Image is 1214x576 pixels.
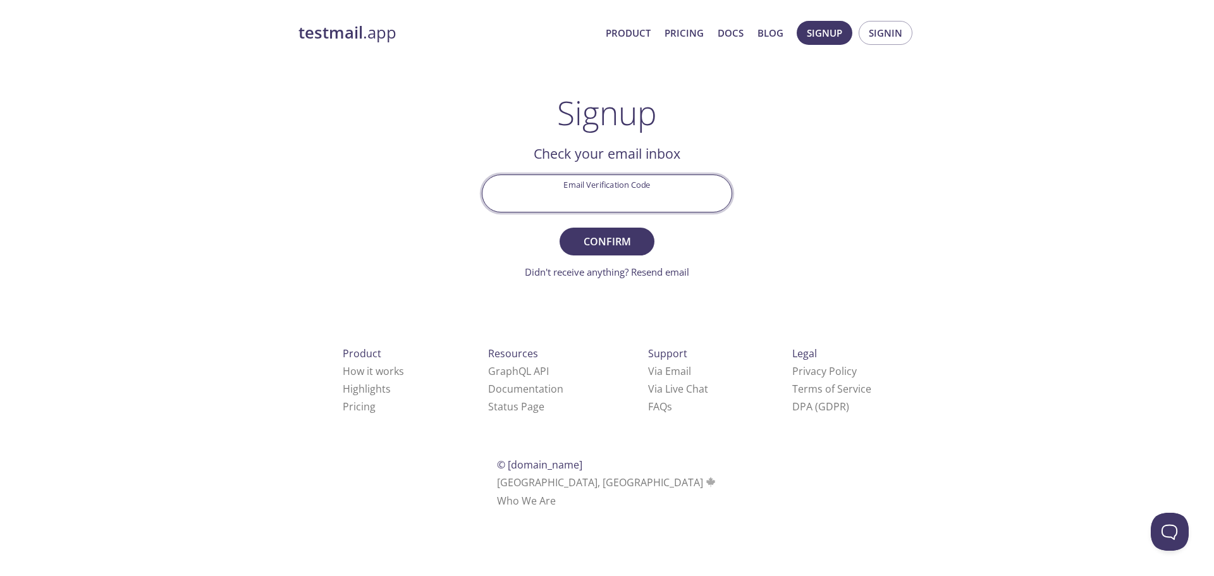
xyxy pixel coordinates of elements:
a: Via Email [648,364,691,378]
h2: Check your email inbox [482,143,732,164]
span: Signin [869,25,902,41]
a: FAQ [648,400,672,414]
a: DPA (GDPR) [792,400,849,414]
button: Signup [797,21,852,45]
a: Who We Are [497,494,556,508]
a: Product [606,25,651,41]
a: How it works [343,364,404,378]
a: GraphQL API [488,364,549,378]
button: Signin [859,21,912,45]
span: Legal [792,346,817,360]
span: Support [648,346,687,360]
a: Pricing [665,25,704,41]
span: Signup [807,25,842,41]
span: [GEOGRAPHIC_DATA], [GEOGRAPHIC_DATA] [497,475,718,489]
a: Docs [718,25,744,41]
a: Privacy Policy [792,364,857,378]
strong: testmail [298,21,363,44]
span: Confirm [573,233,641,250]
a: Terms of Service [792,382,871,396]
a: testmail.app [298,22,596,44]
a: Didn't receive anything? Resend email [525,266,689,278]
a: Blog [757,25,783,41]
a: Pricing [343,400,376,414]
h1: Signup [557,94,657,132]
iframe: Help Scout Beacon - Open [1151,513,1189,551]
a: Status Page [488,400,544,414]
a: Highlights [343,382,391,396]
span: Resources [488,346,538,360]
button: Confirm [560,228,654,255]
a: Documentation [488,382,563,396]
span: Product [343,346,381,360]
a: Via Live Chat [648,382,708,396]
span: © [DOMAIN_NAME] [497,458,582,472]
span: s [667,400,672,414]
